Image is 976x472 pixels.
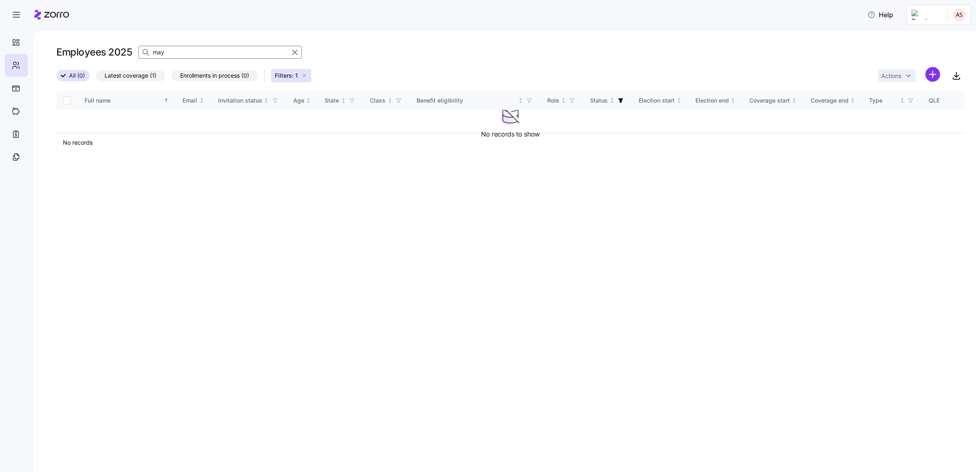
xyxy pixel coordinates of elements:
img: 9c19ce4635c6dd4ff600ad4722aa7a00 [953,8,966,21]
div: No records [63,139,958,147]
div: Invitation status [218,96,262,105]
div: Status [590,96,608,105]
span: Filters: 1 [275,72,298,80]
div: Not sorted [305,98,311,103]
div: Role [547,96,559,105]
th: EmailNot sorted [176,91,212,110]
div: Email [183,96,197,105]
div: Age [293,96,304,105]
th: StatusNot sorted [584,91,632,110]
input: Select all records [63,96,71,105]
div: Election end [695,96,729,105]
th: Invitation statusNot sorted [212,91,287,110]
span: All (0) [69,70,85,81]
div: Not sorted [609,98,615,103]
div: Election start [639,96,675,105]
svg: add icon [925,67,940,82]
div: Class [370,96,385,105]
div: Coverage end [811,96,849,105]
div: Coverage start [749,96,790,105]
button: Help [861,7,900,23]
input: Search Employees [138,46,302,59]
div: Not sorted [341,98,346,103]
th: Coverage startNot sorted [743,91,804,110]
div: Sorted ascending [163,98,169,103]
div: Benefit eligibility [417,96,516,105]
th: Election startNot sorted [632,91,689,110]
th: TypeNot sorted [862,91,922,110]
th: Coverage endNot sorted [804,91,863,110]
div: Not sorted [791,98,797,103]
button: Actions [878,69,916,82]
div: Not sorted [518,98,524,103]
th: Full nameSorted ascending [78,91,176,110]
div: Not sorted [850,98,856,103]
div: Type [869,96,898,105]
div: State [325,96,339,105]
div: Not sorted [263,98,269,103]
span: Help [867,10,893,20]
span: No records to show [481,129,540,139]
span: Latest coverage (1) [105,70,156,81]
h1: Employees 2025 [56,46,132,58]
span: Enrollments in process (0) [180,70,249,81]
img: Employer logo [911,10,941,20]
th: ClassNot sorted [363,91,410,110]
div: Full name [85,96,162,105]
th: AgeNot sorted [287,91,319,110]
div: Not sorted [730,98,736,103]
span: Actions [881,73,901,79]
div: Not sorted [561,98,566,103]
div: Not sorted [899,98,905,103]
th: RoleNot sorted [541,91,584,110]
div: Not sorted [387,98,393,103]
div: Not sorted [199,98,205,103]
div: Not sorted [676,98,682,103]
th: Election endNot sorted [689,91,743,110]
button: Filters: 1 [271,69,311,82]
th: StateNot sorted [318,91,363,110]
th: Benefit eligibilityNot sorted [410,91,541,110]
